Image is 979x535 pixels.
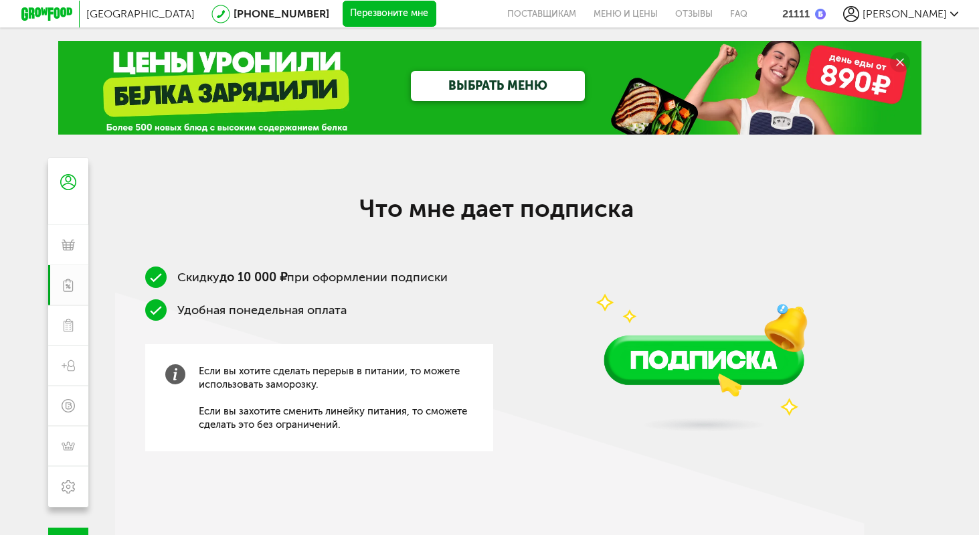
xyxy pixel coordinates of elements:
h2: Что мне дает подписка [229,194,764,223]
a: ВЫБРАТЬ МЕНЮ [411,71,585,101]
span: Удобная понедельная оплата [177,303,347,317]
img: vUQQD42TP1CeN4SU.png [560,193,848,447]
img: bonus_b.cdccf46.png [815,9,826,19]
a: [PHONE_NUMBER] [234,7,329,20]
b: до 10 000 ₽ [219,270,287,285]
button: Перезвоните мне [343,1,436,27]
span: [PERSON_NAME] [863,7,947,20]
span: [GEOGRAPHIC_DATA] [86,7,195,20]
span: Скидку при оформлении подписки [177,270,448,285]
div: 21111 [782,7,810,20]
img: info-grey.b4c3b60.svg [165,364,185,384]
span: Если вы хотите сделать перерыв в питании, то можете использовать заморозку. Если вы захотите смен... [199,364,473,431]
